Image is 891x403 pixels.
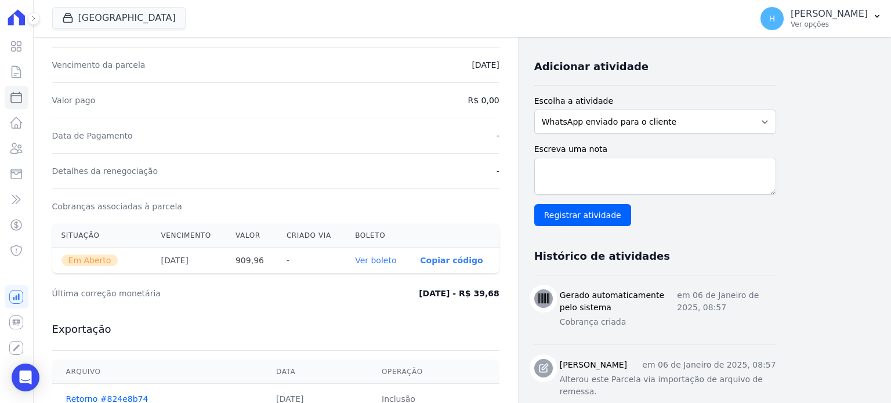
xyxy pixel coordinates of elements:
[560,359,627,371] h3: [PERSON_NAME]
[61,255,118,266] span: Em Aberto
[560,373,776,398] p: Alterou este Parcela via importação de arquivo de remessa.
[151,224,226,248] th: Vencimento
[769,14,776,23] span: H
[355,256,396,265] a: Ver boleto
[277,248,346,274] th: -
[52,165,158,177] dt: Detalhes da renegociação
[560,316,776,328] p: Cobrança criada
[468,95,499,106] dd: R$ 0,00
[277,224,346,248] th: Criado via
[52,201,182,212] dt: Cobranças associadas à parcela
[560,289,678,314] h3: Gerado automaticamente pelo sistema
[52,95,96,106] dt: Valor pago
[346,224,411,248] th: Boleto
[52,130,133,141] dt: Data de Pagamento
[262,360,368,384] th: Data
[791,20,868,29] p: Ver opções
[472,59,499,71] dd: [DATE]
[534,249,670,263] h3: Histórico de atividades
[497,130,499,141] dd: -
[791,8,868,20] p: [PERSON_NAME]
[677,289,776,314] p: em 06 de Janeiro de 2025, 08:57
[642,359,776,371] p: em 06 de Janeiro de 2025, 08:57
[52,224,152,248] th: Situação
[226,248,277,274] th: 909,96
[534,204,631,226] input: Registrar atividade
[420,256,483,265] button: Copiar código
[151,248,226,274] th: [DATE]
[52,7,186,29] button: [GEOGRAPHIC_DATA]
[534,143,776,155] label: Escreva uma nota
[368,360,499,384] th: Operação
[419,288,499,299] dd: [DATE] - R$ 39,68
[52,322,499,336] h3: Exportação
[52,59,146,71] dt: Vencimento da parcela
[12,364,39,391] div: Open Intercom Messenger
[52,288,317,299] dt: Última correção monetária
[52,360,262,384] th: Arquivo
[751,2,891,35] button: H [PERSON_NAME] Ver opções
[497,165,499,177] dd: -
[226,224,277,248] th: Valor
[534,60,649,74] h3: Adicionar atividade
[534,95,776,107] label: Escolha a atividade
